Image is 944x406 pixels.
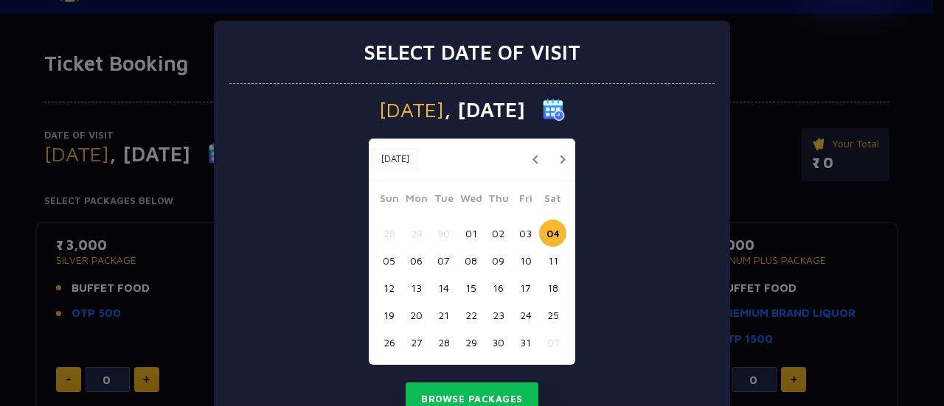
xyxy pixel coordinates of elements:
button: 24 [512,301,539,329]
button: 10 [512,247,539,274]
button: 09 [485,247,512,274]
button: 16 [485,274,512,301]
button: 28 [375,220,403,247]
button: 07 [430,247,457,274]
button: 27 [403,329,430,356]
button: 18 [539,274,566,301]
button: 11 [539,247,566,274]
button: 01 [457,220,485,247]
span: Mon [403,190,430,211]
button: 29 [457,329,485,356]
button: 04 [539,220,566,247]
h3: Select date of visit [364,40,580,65]
button: 20 [403,301,430,329]
button: 06 [403,247,430,274]
button: 13 [403,274,430,301]
button: 28 [430,329,457,356]
button: 30 [485,329,512,356]
button: 26 [375,329,403,356]
span: Sat [539,190,566,211]
button: 12 [375,274,403,301]
button: [DATE] [372,148,417,170]
span: Fri [512,190,539,211]
button: 29 [403,220,430,247]
button: 21 [430,301,457,329]
button: 15 [457,274,485,301]
span: Thu [485,190,512,211]
img: calender icon [543,99,565,121]
button: 08 [457,247,485,274]
button: 31 [512,329,539,356]
button: 19 [375,301,403,329]
button: 14 [430,274,457,301]
button: 02 [485,220,512,247]
span: , [DATE] [444,99,525,120]
button: 17 [512,274,539,301]
span: [DATE] [379,99,444,120]
span: Wed [457,190,485,211]
button: 25 [539,301,566,329]
button: 03 [512,220,539,247]
button: 23 [485,301,512,329]
button: 01 [539,329,566,356]
span: Sun [375,190,403,211]
span: Tue [430,190,457,211]
button: 22 [457,301,485,329]
button: 30 [430,220,457,247]
button: 05 [375,247,403,274]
